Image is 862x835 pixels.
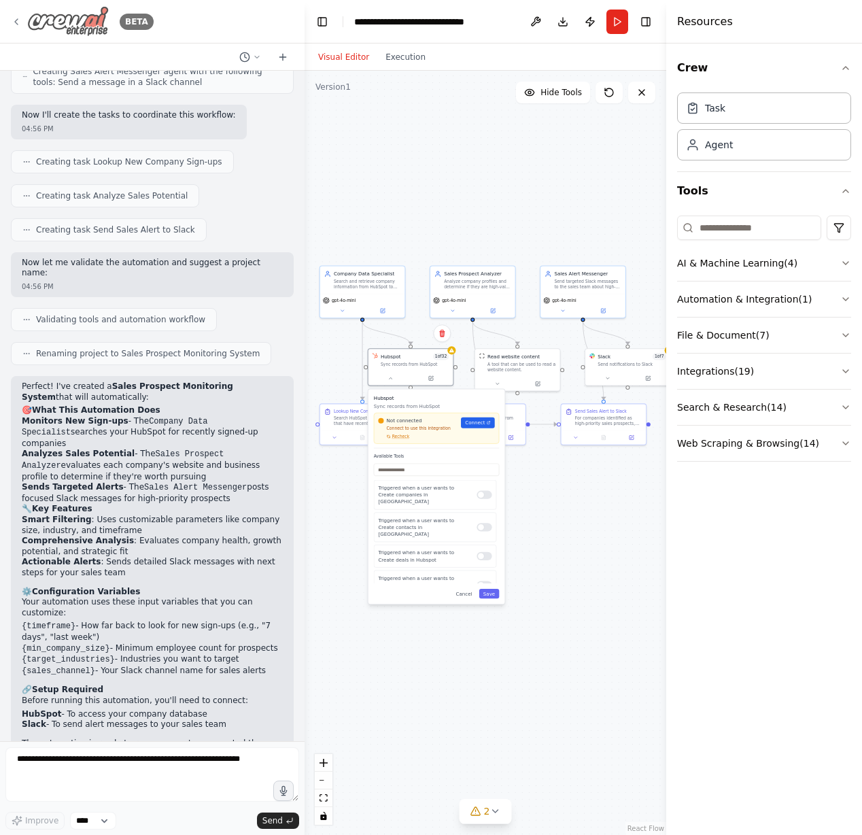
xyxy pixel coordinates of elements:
[473,307,512,315] button: Open in side panel
[487,353,540,360] div: Read website content
[262,815,283,826] span: Send
[636,12,655,31] button: Hide right sidebar
[677,318,851,353] button: File & Document(7)
[627,825,664,832] a: React Flow attribution
[354,15,507,29] nav: breadcrumb
[334,271,400,277] div: Company Data Specialist
[22,655,115,664] code: {target_industries}
[22,258,283,279] p: Now let me validate the automation and suggest a project name:
[487,362,555,373] div: A tool that can be used to read a website content.
[430,266,516,319] div: Sales Prospect AnalyzerAnalyze company profiles and determine if they are high-value sales prospe...
[144,483,247,492] code: Sales Alert Messenger
[363,307,402,315] button: Open in side panel
[22,381,233,402] strong: Sales Prospect Monitoring System
[540,87,582,98] span: Hide Tools
[32,504,92,513] strong: Key Features
[677,210,851,473] div: Tools
[22,416,128,426] strong: Monitors New Sign-ups
[598,353,610,360] div: Slack
[315,754,332,772] button: zoom in
[444,279,511,290] div: Analyze company profiles and determine if they are high-value sales prospects based on company si...
[315,772,332,789] button: zoom out
[22,685,283,696] h2: 🔗
[677,49,851,87] button: Crew
[589,433,618,441] button: No output available
[518,379,557,388] button: Open in side panel
[22,405,283,416] h2: 🎯
[334,415,400,426] div: Search HubSpot for companies that have recently signed up or shown engagement activity. Focus on ...
[433,353,449,360] span: Number of enabled actions
[677,426,851,461] button: Web Scraping & Browsing(14)
[32,405,160,415] strong: What This Automation Does
[36,190,188,201] span: Creating task Analyze Sales Potential
[22,124,236,134] div: 04:56 PM
[653,353,666,360] span: Number of enabled actions
[313,12,332,31] button: Hide left sidebar
[465,420,485,426] span: Connect
[579,322,631,344] g: Edge from 56b1a492-285a-4d0b-b5dc-6d63f2ad3f4e to 8b1a8f9e-af31-459a-b071-e2bd2b8fa292
[22,643,283,655] li: - Minimum employee count for prospects
[22,719,283,730] li: - To send alert messages to your sales team
[460,799,512,824] button: 2
[378,517,471,537] p: Triggered when a user wants to Create contacts in [GEOGRAPHIC_DATA]
[433,324,451,342] button: Delete node
[374,395,500,402] h3: Hubspot
[22,482,124,492] strong: Sends Targeted Alerts
[677,282,851,317] button: Automation & Integration(1)
[598,362,666,367] div: Send notifications to Slack
[411,374,450,382] button: Open in side panel
[257,813,299,829] button: Send
[479,353,485,358] img: ScrapeWebsiteTool
[378,549,471,563] p: Triggered when a user wants to Create deals in Hubspot
[315,82,351,92] div: Version 1
[22,666,283,677] li: - Your Slack channel name for sales alerts
[234,49,266,65] button: Switch to previous chat
[36,314,205,325] span: Validating tools and automation workflow
[540,266,626,319] div: Sales Alert MessengerSend targeted Slack messages to the sales team about high-priority prospect ...
[677,14,733,30] h4: Resources
[22,709,61,719] strong: HubSpot
[378,575,471,595] p: Triggered when a user wants to Create engagements in [GEOGRAPHIC_DATA]
[381,362,449,367] div: Sync records from HubSpot
[22,666,95,676] code: {sales_channel}
[22,557,101,566] strong: Actionable Alerts
[22,449,283,482] li: - The evaluates each company's website and business profile to determine if they're worth pursuing
[332,298,356,303] span: gpt-4o-mini
[359,322,414,344] g: Edge from 9ebbcdc9-3ab6-44fc-8ba6-be003c9b7451 to 2dcf9b13-4922-449d-a337-5730a5e40dde
[374,403,500,410] p: Sync records from HubSpot
[575,415,642,426] div: For companies identified as high-priority sales prospects, craft and send compelling Slack messag...
[22,381,283,403] p: Perfect! I've created a that will automatically:
[373,353,378,358] img: HubSpot
[475,348,561,391] div: ScrapeWebsiteToolRead website contentA tool that can be used to read a website content.
[22,738,283,770] p: The automation is ready to run once you've connected these integrations and can be customized wit...
[22,696,283,706] p: Before running this automation, you'll need to connect:
[348,433,377,441] button: No output available
[32,587,140,596] strong: Configuration Variables
[628,374,667,382] button: Open in side panel
[320,266,406,319] div: Company Data SpecialistSearch and retrieve company information from HubSpot to identify newly sig...
[705,101,725,115] div: Task
[334,279,400,290] div: Search and retrieve company information from HubSpot to identify newly signed-up companies that n...
[583,307,622,315] button: Open in side panel
[589,353,595,358] img: Slack
[561,403,647,445] div: Send Sales Alert to SlackFor companies identified as high-priority sales prospects, craft and sen...
[334,408,399,413] div: Lookup New Company Sign-ups
[22,597,283,618] p: Your automation uses these input variables that you can customize:
[22,515,92,524] strong: Smart Filtering
[387,417,422,424] span: Not connected
[442,298,466,303] span: gpt-4o-mini
[677,87,851,171] div: Crew
[22,282,283,292] div: 04:56 PM
[440,403,526,445] div: Analyze Sales PotentialAnalyze each company from the previous lookup to determine their sales pot...
[22,536,134,545] strong: Comprehensive Analysis
[554,271,621,277] div: Sales Alert Messenger
[36,224,195,235] span: Creating task Send Sales Alert to Slack
[22,719,46,729] strong: Slack
[552,298,576,303] span: gpt-4o-mini
[22,644,110,653] code: {min_company_size}
[120,14,154,30] div: BETA
[315,807,332,825] button: toggle interactivity
[677,172,851,210] button: Tools
[22,416,283,449] li: - The searches your HubSpot for recently signed-up companies
[315,754,332,825] div: React Flow controls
